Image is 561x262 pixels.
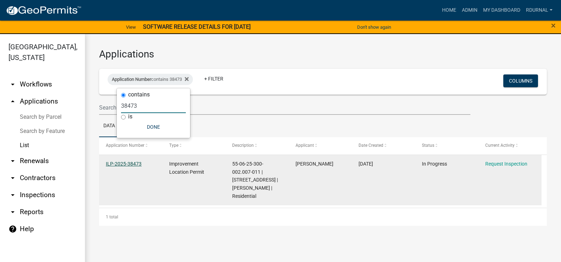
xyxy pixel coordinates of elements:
i: arrow_drop_down [8,80,17,89]
i: arrow_drop_down [8,157,17,165]
span: Improvement Location Permit [169,161,204,175]
datatable-header-cell: Applicant [289,137,352,154]
span: 06/22/2025 [359,161,373,167]
i: arrow_drop_up [8,97,17,106]
i: arrow_drop_down [8,174,17,182]
strong: SOFTWARE RELEASE DETAILS FOR [DATE] [143,23,251,30]
a: Request Inspection [485,161,527,167]
button: Done [121,121,186,133]
a: My Dashboard [480,4,523,17]
i: arrow_drop_down [8,191,17,199]
span: Description [232,143,254,148]
span: Date Created [359,143,383,148]
i: arrow_drop_down [8,208,17,216]
datatable-header-cell: Date Created [352,137,415,154]
span: Current Activity [485,143,515,148]
datatable-header-cell: Description [225,137,289,154]
button: Don't show again [354,21,394,33]
button: Close [551,21,556,30]
label: contains [128,92,150,97]
a: + Filter [199,72,229,85]
div: 1 total [99,208,547,226]
a: Home [439,4,459,17]
span: Applicant [296,143,314,148]
a: rdurnal [523,4,555,17]
datatable-header-cell: Type [162,137,226,154]
span: In Progress [422,161,447,167]
input: Search for applications [99,100,470,115]
a: Admin [459,4,480,17]
button: Columns [503,74,538,87]
datatable-header-cell: Application Number [99,137,162,154]
i: help [8,225,17,233]
datatable-header-cell: Current Activity [478,137,542,154]
span: Application Number [106,143,144,148]
label: is [128,114,132,119]
span: Status [422,143,434,148]
span: Justin Donenfeld [296,161,333,167]
a: Data [99,115,119,138]
span: Type [169,143,178,148]
a: ILP-2025-38473 [106,161,142,167]
a: View [123,21,139,33]
span: Application Number [112,77,151,82]
div: contains 38473 [108,74,193,85]
datatable-header-cell: Status [415,137,479,154]
span: 55-06-25-300-002.007-011 | 8305 Auburn Ridge, Martinsville, IN 46151 | Justin Donenfeld | Residen... [232,161,278,199]
h3: Applications [99,48,547,60]
span: × [551,21,556,30]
